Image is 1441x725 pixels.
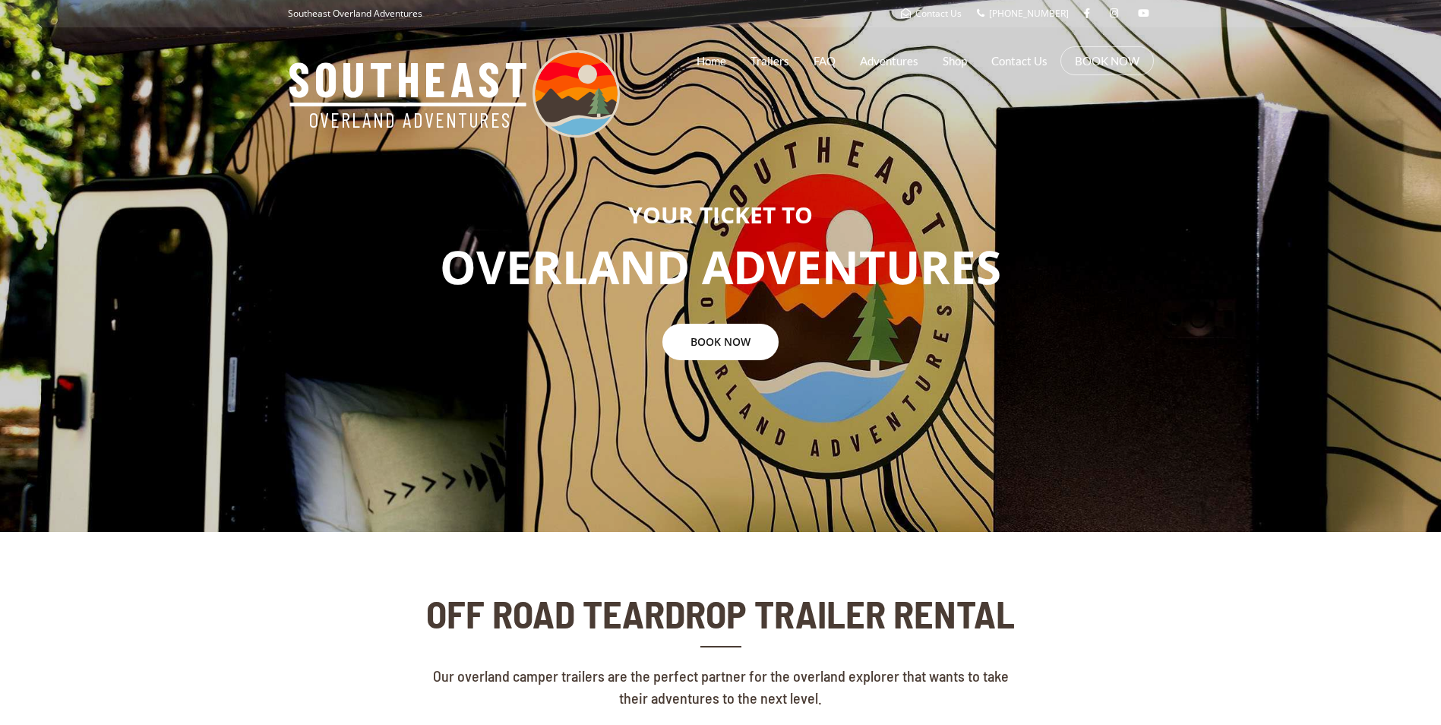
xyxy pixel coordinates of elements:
a: BOOK NOW [662,324,779,360]
h3: YOUR TICKET TO [11,202,1430,227]
span: Contact Us [915,7,962,20]
a: [PHONE_NUMBER] [977,7,1069,20]
h2: OFF ROAD TEARDROP TRAILER RENTAL [422,593,1019,635]
a: Home [697,42,726,80]
a: FAQ [814,42,836,80]
a: Adventures [860,42,918,80]
p: OVERLAND ADVENTURES [11,235,1430,300]
p: Southeast Overland Adventures [288,4,422,24]
a: Shop [943,42,967,80]
a: Contact Us [991,42,1048,80]
a: Contact Us [901,7,962,20]
a: Trailers [751,42,789,80]
a: BOOK NOW [1075,53,1139,68]
span: [PHONE_NUMBER] [989,7,1069,20]
img: Southeast Overland Adventures [288,50,620,138]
